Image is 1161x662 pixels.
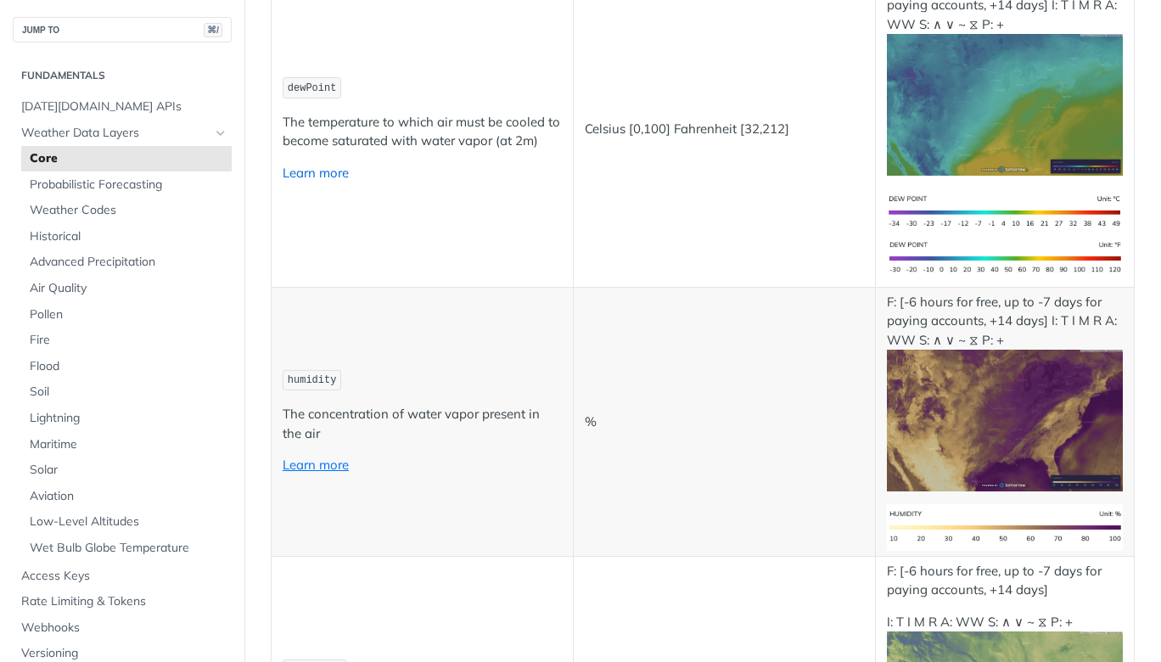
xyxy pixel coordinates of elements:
[887,95,1123,111] span: Expand image
[30,436,227,453] span: Maritime
[21,146,232,171] a: Core
[21,645,227,662] span: Versioning
[887,518,1123,534] span: Expand image
[13,121,232,146] a: Weather Data LayersHide subpages for Weather Data Layers
[13,564,232,589] a: Access Keys
[13,615,232,641] a: Webhooks
[30,254,227,271] span: Advanced Precipitation
[30,410,227,427] span: Lightning
[585,120,864,139] p: Celsius [0,100] Fahrenheit [32,212]
[30,358,227,375] span: Flood
[30,384,227,401] span: Soil
[21,98,227,115] span: [DATE][DOMAIN_NAME] APIs
[13,68,232,83] h2: Fundamentals
[30,202,227,219] span: Weather Codes
[21,328,232,353] a: Fire
[283,405,562,443] p: The concentration of water vapor present in the air
[30,488,227,505] span: Aviation
[30,540,227,557] span: Wet Bulb Globe Temperature
[30,306,227,323] span: Pollen
[21,276,232,301] a: Air Quality
[30,150,227,167] span: Core
[214,126,227,140] button: Hide subpages for Weather Data Layers
[21,536,232,561] a: Wet Bulb Globe Temperature
[887,411,1123,427] span: Expand image
[21,593,227,610] span: Rate Limiting & Tokens
[21,568,227,585] span: Access Keys
[887,249,1123,265] span: Expand image
[13,17,232,42] button: JUMP TO⌘/
[21,302,232,328] a: Pollen
[30,228,227,245] span: Historical
[30,332,227,349] span: Fire
[13,94,232,120] a: [DATE][DOMAIN_NAME] APIs
[21,406,232,431] a: Lightning
[21,457,232,483] a: Solar
[30,513,227,530] span: Low-Level Altitudes
[30,280,227,297] span: Air Quality
[887,202,1123,218] span: Expand image
[21,509,232,535] a: Low-Level Altitudes
[288,374,337,386] span: humidity
[21,224,232,250] a: Historical
[21,198,232,223] a: Weather Codes
[283,457,349,473] a: Learn more
[30,462,227,479] span: Solar
[21,432,232,457] a: Maritime
[21,484,232,509] a: Aviation
[21,250,232,275] a: Advanced Precipitation
[283,165,349,181] a: Learn more
[887,562,1123,600] p: F: [-6 hours for free, up to -7 days for paying accounts, +14 days]
[887,293,1123,491] p: F: [-6 hours for free, up to -7 days for paying accounts, +14 days] I: T I M R A: WW S: ∧ ∨ ~ ⧖ P: +
[21,379,232,405] a: Soil
[585,412,864,432] p: %
[288,82,337,94] span: dewPoint
[204,23,222,37] span: ⌘/
[21,354,232,379] a: Flood
[30,177,227,194] span: Probabilistic Forecasting
[13,589,232,614] a: Rate Limiting & Tokens
[21,172,232,198] a: Probabilistic Forecasting
[21,620,227,637] span: Webhooks
[283,113,562,151] p: The temperature to which air must be cooled to become saturated with water vapor (at 2m)
[21,125,210,142] span: Weather Data Layers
